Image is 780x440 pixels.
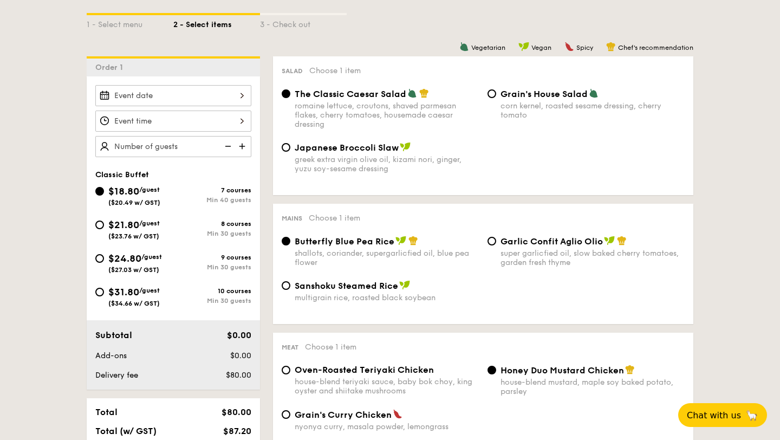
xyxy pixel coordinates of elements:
span: $18.80 [108,185,139,197]
img: icon-vegan.f8ff3823.svg [400,142,411,152]
div: 7 courses [173,186,251,194]
span: Butterfly Blue Pea Rice [295,236,394,247]
input: The Classic Caesar Saladromaine lettuce, croutons, shaved parmesan flakes, cherry tomatoes, house... [282,89,290,98]
span: /guest [139,219,160,227]
input: $31.80/guest($34.66 w/ GST)10 coursesMin 30 guests [95,288,104,296]
input: Japanese Broccoli Slawgreek extra virgin olive oil, kizami nori, ginger, yuzu soy-sesame dressing [282,143,290,152]
img: icon-spicy.37a8142b.svg [564,42,574,51]
div: Min 30 guests [173,263,251,271]
input: Honey Duo Mustard Chickenhouse-blend mustard, maple soy baked potato, parsley [487,366,496,374]
div: 10 courses [173,287,251,295]
img: icon-vegetarian.fe4039eb.svg [459,42,469,51]
div: Min 40 guests [173,196,251,204]
input: $24.80/guest($27.03 w/ GST)9 coursesMin 30 guests [95,254,104,263]
img: icon-chef-hat.a58ddaea.svg [419,88,429,98]
img: icon-chef-hat.a58ddaea.svg [408,236,418,245]
span: /guest [139,186,160,193]
span: ($27.03 w/ GST) [108,266,159,274]
span: Choose 1 item [309,213,360,223]
div: multigrain rice, roasted black soybean [295,293,479,302]
span: Subtotal [95,330,132,340]
span: Oven-Roasted Teriyaki Chicken [295,365,434,375]
span: Honey Duo Mustard Chicken [500,365,624,376]
span: Meat [282,344,298,351]
div: house-blend mustard, maple soy baked potato, parsley [500,378,685,396]
span: Total [95,407,118,417]
span: ($23.76 w/ GST) [108,232,159,240]
span: /guest [141,253,162,261]
input: Grain's House Saladcorn kernel, roasted sesame dressing, cherry tomato [487,89,496,98]
span: ($34.66 w/ GST) [108,300,160,307]
span: Choose 1 item [305,342,356,352]
div: 9 courses [173,254,251,261]
input: $18.80/guest($20.49 w/ GST)7 coursesMin 40 guests [95,187,104,196]
span: $80.00 [222,407,251,417]
img: icon-vegetarian.fe4039eb.svg [407,88,417,98]
div: 2 - Select items [173,15,260,30]
span: Add-ons [95,351,127,360]
span: ($20.49 w/ GST) [108,199,160,206]
img: icon-vegan.f8ff3823.svg [395,236,406,245]
img: icon-add.58712e84.svg [235,136,251,157]
img: icon-chef-hat.a58ddaea.svg [617,236,627,245]
span: Garlic Confit Aglio Olio [500,236,603,247]
input: Event date [95,85,251,106]
span: Grain's House Salad [500,89,588,99]
input: Sanshoku Steamed Ricemultigrain rice, roasted black soybean [282,281,290,290]
div: nyonya curry, masala powder, lemongrass [295,422,479,431]
img: icon-chef-hat.a58ddaea.svg [606,42,616,51]
input: Number of guests [95,136,251,157]
span: $21.80 [108,219,139,231]
img: icon-vegan.f8ff3823.svg [518,42,529,51]
span: $31.80 [108,286,139,298]
span: $80.00 [226,371,251,380]
span: Total (w/ GST) [95,426,157,436]
input: Garlic Confit Aglio Oliosuper garlicfied oil, slow baked cherry tomatoes, garden fresh thyme [487,237,496,245]
span: Vegan [531,44,551,51]
input: $21.80/guest($23.76 w/ GST)8 coursesMin 30 guests [95,221,104,229]
div: corn kernel, roasted sesame dressing, cherry tomato [500,101,685,120]
img: icon-vegan.f8ff3823.svg [399,280,410,290]
div: romaine lettuce, croutons, shaved parmesan flakes, cherry tomatoes, housemade caesar dressing [295,101,479,129]
div: shallots, coriander, supergarlicfied oil, blue pea flower [295,249,479,267]
img: icon-vegetarian.fe4039eb.svg [589,88,599,98]
span: $24.80 [108,253,141,264]
span: Chef's recommendation [618,44,693,51]
span: $0.00 [227,330,251,340]
div: house-blend teriyaki sauce, baby bok choy, king oyster and shiitake mushrooms [295,377,479,396]
button: Chat with us🦙 [678,403,767,427]
input: Butterfly Blue Pea Riceshallots, coriander, supergarlicfied oil, blue pea flower [282,237,290,245]
img: icon-vegan.f8ff3823.svg [604,236,615,245]
img: icon-reduce.1d2dbef1.svg [219,136,235,157]
span: Chat with us [687,410,741,420]
span: Spicy [576,44,593,51]
span: Sanshoku Steamed Rice [295,281,398,291]
span: Grain's Curry Chicken [295,410,392,420]
input: Grain's Curry Chickennyonya curry, masala powder, lemongrass [282,410,290,419]
div: Min 30 guests [173,230,251,237]
input: Oven-Roasted Teriyaki Chickenhouse-blend teriyaki sauce, baby bok choy, king oyster and shiitake ... [282,366,290,374]
span: Mains [282,215,302,222]
input: Event time [95,111,251,132]
span: Japanese Broccoli Slaw [295,143,399,153]
span: /guest [139,287,160,294]
span: Choose 1 item [309,66,361,75]
div: greek extra virgin olive oil, kizami nori, ginger, yuzu soy-sesame dressing [295,155,479,173]
span: Salad [282,67,303,75]
span: Delivery fee [95,371,138,380]
div: 8 courses [173,220,251,228]
div: 3 - Check out [260,15,347,30]
div: Min 30 guests [173,297,251,305]
div: 1 - Select menu [87,15,173,30]
span: $0.00 [230,351,251,360]
span: Vegetarian [471,44,505,51]
span: Classic Buffet [95,170,149,179]
span: $87.20 [223,426,251,436]
img: icon-spicy.37a8142b.svg [393,409,402,419]
span: The Classic Caesar Salad [295,89,406,99]
span: Order 1 [95,63,127,72]
img: icon-chef-hat.a58ddaea.svg [625,365,635,374]
span: 🦙 [745,409,758,422]
div: super garlicfied oil, slow baked cherry tomatoes, garden fresh thyme [500,249,685,267]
